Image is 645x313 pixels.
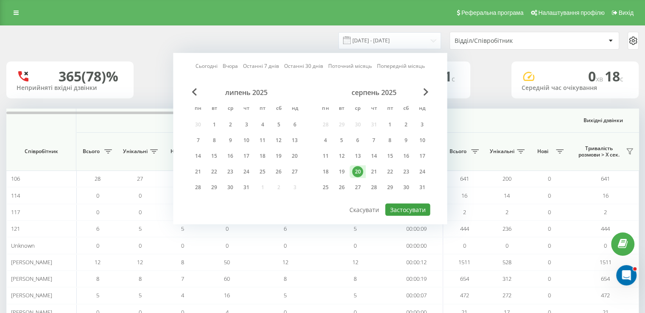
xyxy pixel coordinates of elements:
span: 0 [548,208,551,216]
span: [PERSON_NAME] [11,291,52,299]
div: 8 [209,135,220,146]
div: 9 [400,135,411,146]
div: ср 30 лип 2025 р. [222,181,238,194]
div: 17 [241,151,252,162]
span: 2 [463,208,466,216]
div: 7 [368,135,379,146]
span: 117 [11,208,20,216]
div: 21 [193,166,204,177]
div: чт 21 серп 2025 р. [366,165,382,178]
span: 0 [354,242,357,249]
div: пт 15 серп 2025 р. [382,150,398,162]
div: пн 21 лип 2025 р. [190,165,206,178]
abbr: вівторок [335,103,348,115]
span: 444 [601,225,610,232]
td: 00:00:12 [390,254,443,271]
div: нд 6 лип 2025 р. [287,118,303,131]
div: 23 [225,166,236,177]
div: нд 31 серп 2025 р. [414,181,430,194]
div: 1 [209,119,220,130]
span: Всього [81,148,102,155]
div: пт 1 серп 2025 р. [382,118,398,131]
div: 14 [368,151,379,162]
div: 12 [273,135,284,146]
td: 00:00:19 [390,271,443,287]
span: 0 [96,242,99,249]
a: Останні 7 днів [243,62,279,70]
abbr: субота [272,103,285,115]
span: 0 [548,242,551,249]
td: 00:00:07 [390,287,443,304]
div: чт 31 лип 2025 р. [238,181,254,194]
div: сб 30 серп 2025 р. [398,181,414,194]
div: ср 27 серп 2025 р. [349,181,366,194]
div: ср 13 серп 2025 р. [349,150,366,162]
span: 5 [96,291,99,299]
div: пн 11 серп 2025 р. [317,150,333,162]
span: 28 [95,175,101,182]
div: нд 10 серп 2025 р. [414,134,430,147]
div: 22 [209,166,220,177]
div: 5 [336,135,347,146]
abbr: понеділок [192,103,204,115]
div: сб 16 серп 2025 р. [398,150,414,162]
span: 14 [504,192,510,199]
span: 0 [604,242,607,249]
div: вт 19 серп 2025 р. [333,165,349,178]
span: 654 [460,275,469,282]
td: 00:00:09 [390,221,443,237]
div: чт 28 серп 2025 р. [366,181,382,194]
div: 8 [384,135,395,146]
iframe: Intercom live chat [616,265,637,285]
span: Unknown [11,242,35,249]
a: Останні 30 днів [284,62,323,70]
span: 312 [503,275,511,282]
div: 24 [416,166,427,177]
div: 27 [352,182,363,193]
span: 1511 [458,258,470,266]
span: 60 [224,275,230,282]
span: 12 [352,258,358,266]
span: 5 [139,291,142,299]
div: ср 20 серп 2025 р. [349,165,366,178]
span: 0 [463,242,466,249]
div: 24 [241,166,252,177]
span: 50 [224,258,230,266]
div: 15 [209,151,220,162]
div: ср 9 лип 2025 р. [222,134,238,147]
span: 0 [139,242,142,249]
div: 18 [257,151,268,162]
div: 29 [209,182,220,193]
span: 8 [181,258,184,266]
abbr: вівторок [208,103,221,115]
span: 27 [137,175,143,182]
abbr: субота [399,103,412,115]
span: Вхідні дзвінки [98,117,421,124]
span: 5 [354,225,357,232]
div: нд 3 серп 2025 р. [414,118,430,131]
div: 28 [193,182,204,193]
div: липень 2025 [190,88,303,97]
span: 8 [354,275,357,282]
div: 30 [225,182,236,193]
span: Всього [447,148,469,155]
div: сб 23 серп 2025 р. [398,165,414,178]
div: пт 25 лип 2025 р. [254,165,271,178]
div: чт 7 серп 2025 р. [366,134,382,147]
span: 0 [548,225,551,232]
div: 18 [320,166,331,177]
div: Середній час очікування [522,84,628,92]
span: 654 [601,275,610,282]
span: 5 [354,291,357,299]
div: 27 [289,166,300,177]
div: 9 [225,135,236,146]
div: 13 [289,135,300,146]
div: нд 27 лип 2025 р. [287,165,303,178]
div: 7 [193,135,204,146]
div: ср 2 лип 2025 р. [222,118,238,131]
div: чт 14 серп 2025 р. [366,150,382,162]
div: вт 26 серп 2025 р. [333,181,349,194]
div: 12 [336,151,347,162]
button: Застосувати [385,204,430,216]
div: 15 [384,151,395,162]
